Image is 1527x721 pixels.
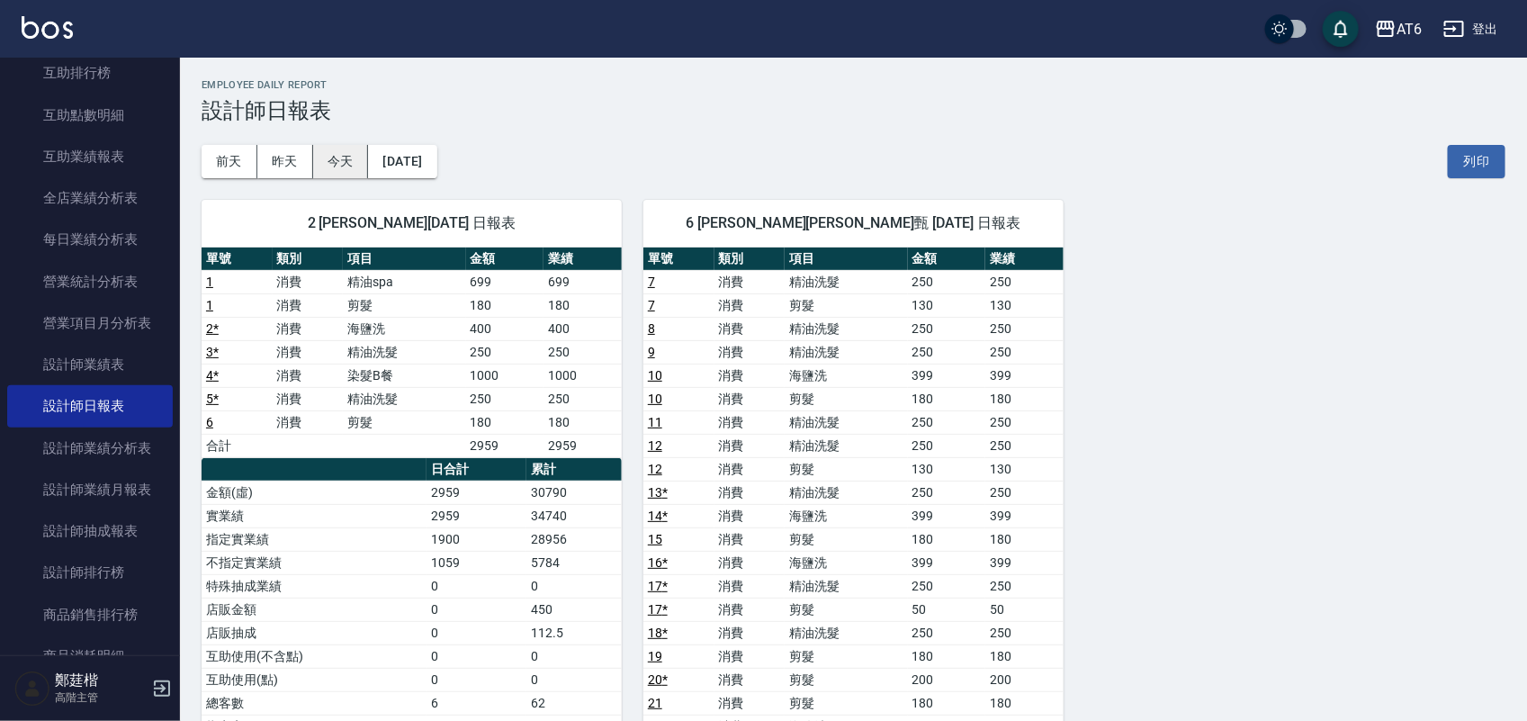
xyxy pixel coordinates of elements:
[7,469,173,510] a: 設計師業績月報表
[908,574,986,598] td: 250
[1397,18,1422,41] div: AT6
[7,385,173,427] a: 設計師日報表
[785,504,907,527] td: 海鹽洗
[526,668,622,691] td: 0
[714,457,786,481] td: 消費
[14,671,50,707] img: Person
[273,340,344,364] td: 消費
[466,317,544,340] td: 400
[648,368,662,383] a: 10
[543,270,622,293] td: 699
[273,364,344,387] td: 消費
[543,340,622,364] td: 250
[343,248,465,271] th: 項目
[908,270,986,293] td: 250
[206,298,213,312] a: 1
[648,321,655,336] a: 8
[985,598,1064,621] td: 50
[427,527,525,551] td: 1900
[466,270,544,293] td: 699
[7,136,173,177] a: 互助業績報表
[7,594,173,635] a: 商品銷售排行榜
[785,527,907,551] td: 剪髮
[202,79,1505,91] h2: Employee Daily Report
[202,621,427,644] td: 店販抽成
[526,458,622,482] th: 累計
[368,145,436,178] button: [DATE]
[543,248,622,271] th: 業績
[543,434,622,457] td: 2959
[7,302,173,344] a: 營業項目月分析表
[202,691,427,715] td: 總客數
[7,95,173,136] a: 互助點數明細
[273,248,344,271] th: 類別
[908,481,986,504] td: 250
[427,668,525,691] td: 0
[908,668,986,691] td: 200
[427,691,525,715] td: 6
[714,504,786,527] td: 消費
[202,434,273,457] td: 合計
[343,293,465,317] td: 剪髮
[7,552,173,593] a: 設計師排行榜
[526,598,622,621] td: 450
[785,410,907,434] td: 精油洗髮
[206,275,213,289] a: 1
[785,551,907,574] td: 海鹽洗
[273,410,344,434] td: 消費
[343,340,465,364] td: 精油洗髮
[785,481,907,504] td: 精油洗髮
[665,214,1042,232] span: 6 [PERSON_NAME][PERSON_NAME]甄 [DATE] 日報表
[466,248,544,271] th: 金額
[427,551,525,574] td: 1059
[7,428,173,469] a: 設計師業績分析表
[714,668,786,691] td: 消費
[714,434,786,457] td: 消費
[908,457,986,481] td: 130
[202,644,427,668] td: 互助使用(不含點)
[785,364,907,387] td: 海鹽洗
[714,387,786,410] td: 消費
[466,434,544,457] td: 2959
[908,317,986,340] td: 250
[714,317,786,340] td: 消費
[908,621,986,644] td: 250
[985,551,1064,574] td: 399
[985,317,1064,340] td: 250
[7,219,173,260] a: 每日業績分析表
[202,98,1505,123] h3: 設計師日報表
[648,415,662,429] a: 11
[466,293,544,317] td: 180
[985,691,1064,715] td: 180
[55,671,147,689] h5: 鄭莛楷
[648,275,655,289] a: 7
[908,551,986,574] td: 399
[785,387,907,410] td: 剪髮
[7,344,173,385] a: 設計師業績表
[714,293,786,317] td: 消費
[7,52,173,94] a: 互助排行榜
[643,248,714,271] th: 單號
[257,145,313,178] button: 昨天
[785,598,907,621] td: 剪髮
[466,340,544,364] td: 250
[785,434,907,457] td: 精油洗髮
[785,644,907,668] td: 剪髮
[202,668,427,691] td: 互助使用(點)
[55,689,147,706] p: 高階主管
[714,481,786,504] td: 消費
[206,415,213,429] a: 6
[648,649,662,663] a: 19
[427,621,525,644] td: 0
[526,574,622,598] td: 0
[648,438,662,453] a: 12
[526,481,622,504] td: 30790
[7,177,173,219] a: 全店業績分析表
[908,434,986,457] td: 250
[202,551,427,574] td: 不指定實業績
[985,457,1064,481] td: 130
[908,644,986,668] td: 180
[343,270,465,293] td: 精油spa
[785,270,907,293] td: 精油洗髮
[985,504,1064,527] td: 399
